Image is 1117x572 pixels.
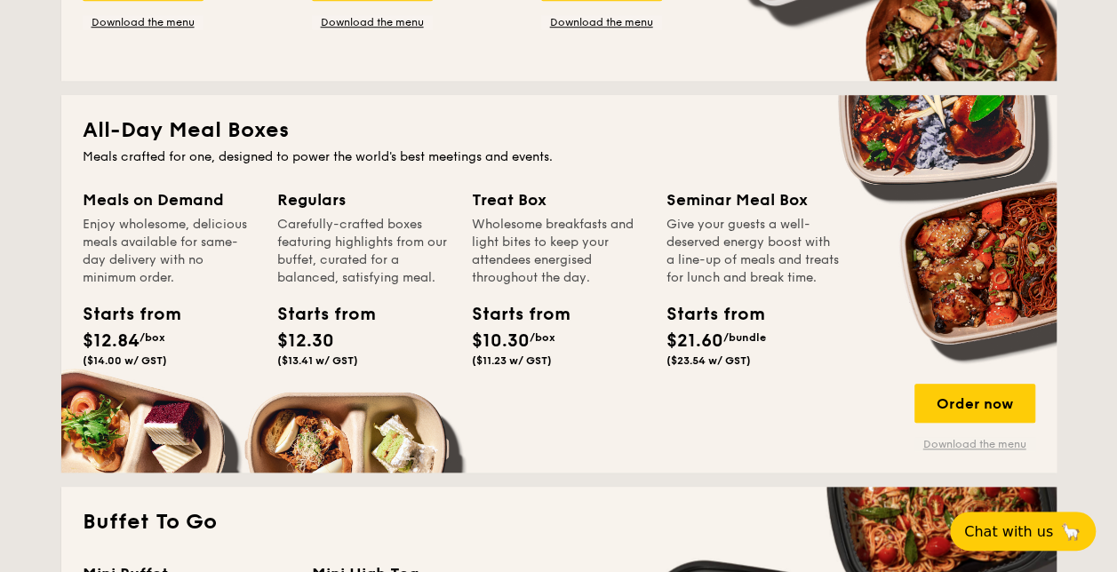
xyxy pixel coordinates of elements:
[666,216,840,287] div: Give your guests a well-deserved energy boost with a line-up of meals and treats for lunch and br...
[1060,521,1081,542] span: 🦙
[530,331,555,344] span: /box
[723,331,766,344] span: /bundle
[277,187,451,212] div: Regulars
[277,330,334,352] span: $12.30
[83,15,203,29] a: Download the menu
[472,301,552,328] div: Starts from
[472,330,530,352] span: $10.30
[472,187,645,212] div: Treat Box
[277,301,357,328] div: Starts from
[950,512,1096,551] button: Chat with us🦙
[83,216,256,287] div: Enjoy wholesome, delicious meals available for same-day delivery with no minimum order.
[83,148,1035,166] div: Meals crafted for one, designed to power the world's best meetings and events.
[914,384,1035,423] div: Order now
[914,437,1035,451] a: Download the menu
[666,354,751,367] span: ($23.54 w/ GST)
[472,216,645,287] div: Wholesome breakfasts and light bites to keep your attendees energised throughout the day.
[83,330,140,352] span: $12.84
[83,116,1035,145] h2: All-Day Meal Boxes
[83,508,1035,536] h2: Buffet To Go
[472,354,552,367] span: ($11.23 w/ GST)
[666,301,746,328] div: Starts from
[541,15,662,29] a: Download the menu
[140,331,165,344] span: /box
[964,523,1053,540] span: Chat with us
[277,216,451,287] div: Carefully-crafted boxes featuring highlights from our buffet, curated for a balanced, satisfying ...
[277,354,358,367] span: ($13.41 w/ GST)
[312,15,433,29] a: Download the menu
[83,354,167,367] span: ($14.00 w/ GST)
[666,187,840,212] div: Seminar Meal Box
[666,330,723,352] span: $21.60
[83,301,163,328] div: Starts from
[83,187,256,212] div: Meals on Demand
